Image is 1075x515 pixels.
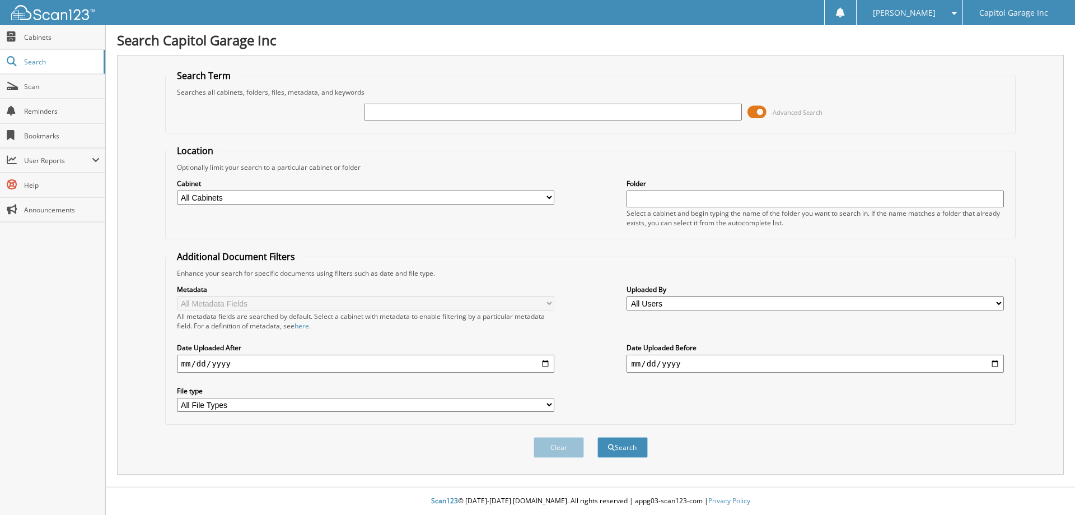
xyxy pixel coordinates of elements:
label: File type [177,386,554,396]
label: Metadata [177,285,554,294]
input: end [627,355,1004,373]
div: Optionally limit your search to a particular cabinet or folder [171,163,1010,172]
input: start [177,355,554,373]
div: All metadata fields are searched by default. Select a cabinet with metadata to enable filtering b... [177,312,554,331]
h1: Search Capitol Garage Inc [117,31,1064,49]
label: Folder [627,179,1004,188]
span: Bookmarks [24,131,100,141]
label: Cabinet [177,179,554,188]
legend: Search Term [171,69,236,82]
span: Reminders [24,106,100,116]
span: Capitol Garage Inc [979,10,1048,16]
legend: Location [171,145,219,157]
span: Advanced Search [773,108,822,117]
div: © [DATE]-[DATE] [DOMAIN_NAME]. All rights reserved | appg03-scan123-com | [106,488,1075,515]
a: Privacy Policy [708,496,750,505]
span: Cabinets [24,33,100,42]
div: Select a cabinet and begin typing the name of the folder you want to search in. If the name match... [627,208,1004,228]
button: Search [597,437,648,458]
span: [PERSON_NAME] [873,10,936,16]
label: Uploaded By [627,285,1004,294]
div: Enhance your search for specific documents using filters such as date and file type. [171,268,1010,278]
div: Searches all cabinets, folders, files, metadata, and keywords [171,87,1010,97]
span: Scan [24,82,100,91]
span: User Reports [24,156,92,165]
label: Date Uploaded After [177,343,554,352]
button: Clear [534,437,584,458]
a: here [295,321,309,331]
span: Announcements [24,205,100,215]
span: Scan123 [431,496,458,505]
legend: Additional Document Filters [171,250,301,263]
span: Help [24,180,100,190]
span: Search [24,57,98,67]
img: scan123-logo-white.svg [11,5,95,20]
label: Date Uploaded Before [627,343,1004,352]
